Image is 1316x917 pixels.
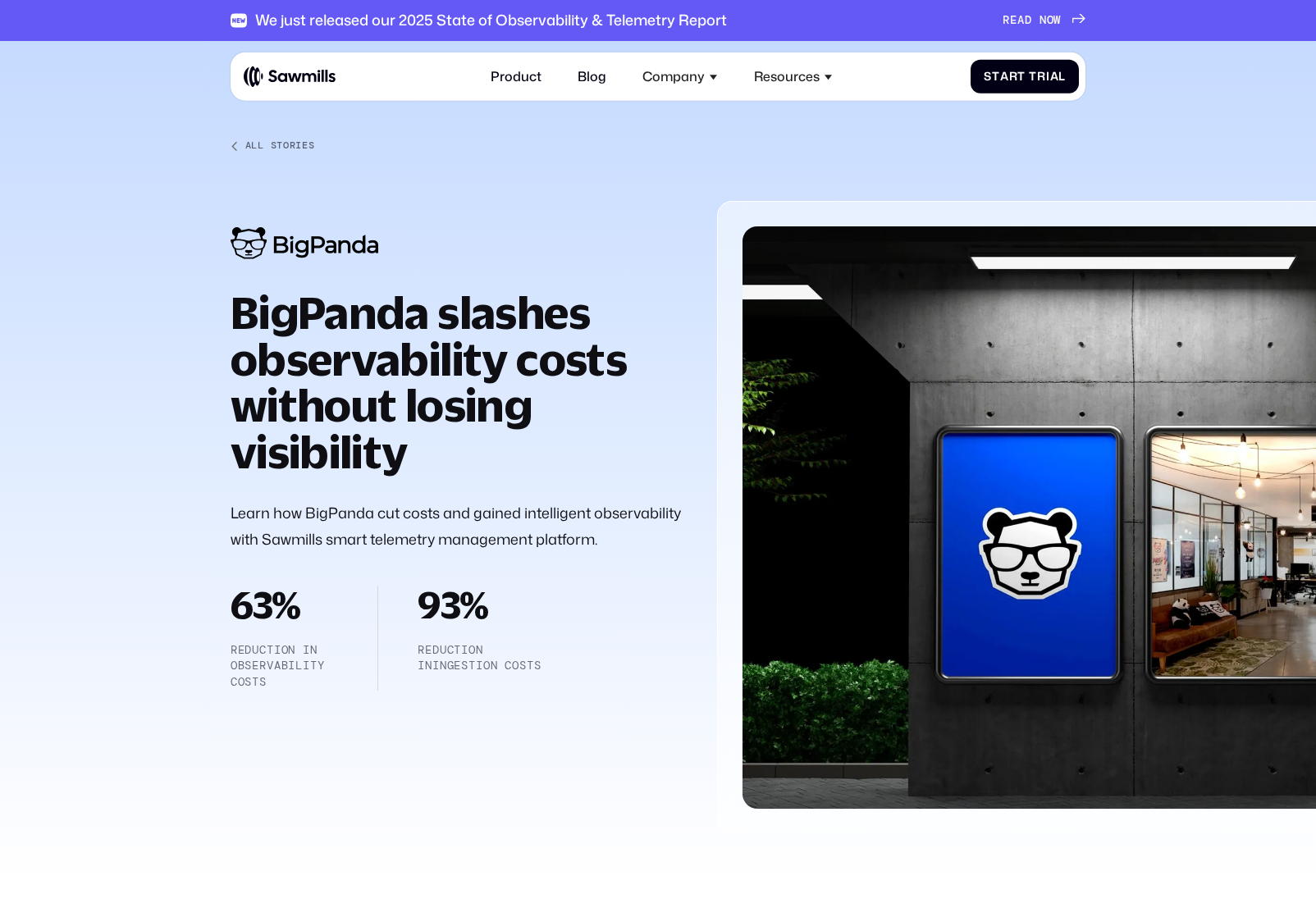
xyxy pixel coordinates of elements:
div: Company [633,59,728,94]
span: D [1025,13,1032,27]
span: r [1009,70,1018,84]
span: l [1058,70,1066,84]
span: O [1047,13,1054,27]
a: All Stories [231,139,1086,151]
span: E [1010,13,1017,27]
span: i [1046,70,1050,84]
div: Resources [744,59,843,94]
span: a [1000,70,1009,84]
span: A [1017,13,1025,27]
p: Reduction in observability costs [231,642,338,691]
span: a [1050,70,1059,84]
a: READNOW [1003,13,1085,27]
p: Learn how BigPanda cut costs and gained intelligent observability with Sawmills smart telemetry m... [231,500,686,553]
a: Blog [568,59,616,94]
span: R [1003,13,1010,27]
span: t [992,70,1000,84]
h1: BigPanda slashes observability costs without losing visibility [231,289,686,474]
a: StartTrial [971,60,1079,94]
span: t [1017,70,1026,84]
h2: 93% [418,586,552,623]
div: We just released our 2025 State of Observability & Telemetry Report [255,11,727,30]
span: T [1029,70,1037,84]
span: S [984,70,992,84]
span: r [1037,70,1046,84]
p: reduction iningestion costs [418,642,552,674]
span: W [1053,13,1061,27]
div: All Stories [245,139,315,151]
h2: 63% [231,586,338,623]
div: Company [642,69,705,84]
a: Product [481,59,551,94]
span: N [1040,13,1047,27]
div: Resources [754,69,820,84]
